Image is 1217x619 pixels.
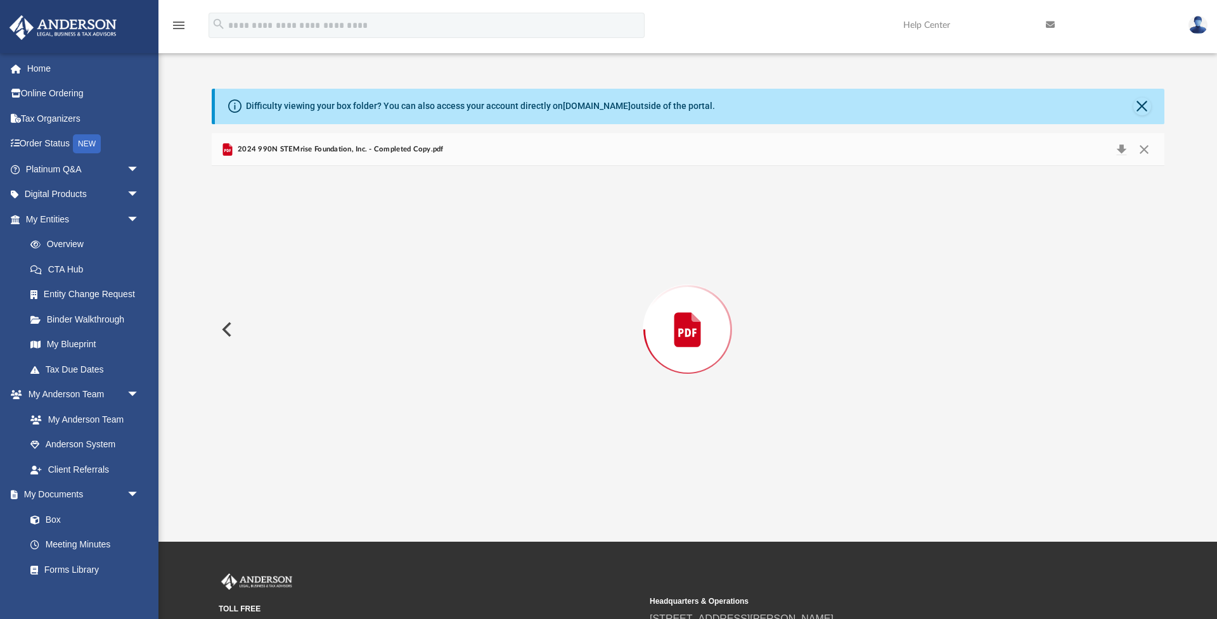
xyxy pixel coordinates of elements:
span: arrow_drop_down [127,382,152,408]
a: My Blueprint [18,332,152,357]
a: Tax Organizers [9,106,158,131]
a: Home [9,56,158,81]
a: Box [18,507,146,532]
button: Download [1111,141,1133,158]
i: search [212,17,226,31]
small: TOLL FREE [219,603,641,615]
a: Client Referrals [18,457,152,482]
a: Anderson System [18,432,152,457]
div: NEW [73,134,101,153]
a: My Anderson Teamarrow_drop_down [9,382,152,407]
a: [DOMAIN_NAME] [563,101,631,111]
a: CTA Hub [18,257,158,282]
a: Forms Library [18,557,146,582]
div: Preview [212,133,1164,494]
span: arrow_drop_down [127,156,152,182]
button: Close [1133,98,1151,115]
div: Difficulty viewing your box folder? You can also access your account directly on outside of the p... [246,99,715,113]
a: My Documentsarrow_drop_down [9,482,152,507]
a: Online Ordering [9,81,158,106]
button: Close [1133,141,1156,158]
a: Meeting Minutes [18,532,152,558]
small: Headquarters & Operations [650,596,1072,607]
a: Binder Walkthrough [18,307,158,332]
span: arrow_drop_down [127,207,152,233]
a: Order StatusNEW [9,131,158,157]
span: arrow_drop_down [127,482,152,508]
img: Anderson Advisors Platinum Portal [219,573,295,590]
span: 2024 990N STEMrise Foundation, Inc. - Completed Copy.pdf [235,144,444,155]
img: User Pic [1188,16,1207,34]
a: My Entitiesarrow_drop_down [9,207,158,232]
a: menu [171,24,186,33]
i: menu [171,18,186,33]
a: Overview [18,232,158,257]
button: Previous File [212,312,240,347]
a: Platinum Q&Aarrow_drop_down [9,156,158,182]
a: Tax Due Dates [18,357,158,382]
a: Entity Change Request [18,282,158,307]
a: My Anderson Team [18,407,146,432]
span: arrow_drop_down [127,182,152,208]
a: Digital Productsarrow_drop_down [9,182,158,207]
img: Anderson Advisors Platinum Portal [6,15,120,40]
